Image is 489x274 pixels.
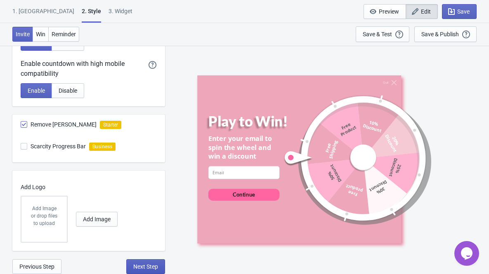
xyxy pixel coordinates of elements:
p: Add Image [30,205,59,212]
span: Invite [16,31,30,37]
button: Save & Test [356,26,409,42]
div: Continue [233,191,255,199]
span: Win [36,31,45,37]
p: Add Logo [21,183,153,192]
span: Remove [PERSON_NAME] [31,120,97,129]
span: Edit [421,8,431,15]
span: Scarcity Progress Bar [31,142,86,150]
button: Win [33,27,49,42]
span: Reminder [52,31,76,37]
iframe: chat widget [454,241,481,266]
div: Enable countdown with high mobile compatibility [21,59,149,79]
button: Save [442,4,477,19]
div: Quit [383,81,389,84]
span: Enable [28,87,45,94]
button: Add Image [76,212,118,227]
button: Previous Step [12,259,61,274]
input: Email [208,166,279,179]
button: Invite [12,27,33,42]
div: 1. [GEOGRAPHIC_DATA] [12,7,74,21]
span: Next Step [133,263,158,270]
div: 3. Widget [109,7,132,21]
button: Edit [406,4,438,19]
div: Play to Win! [208,113,293,130]
button: Preview [364,4,406,19]
button: Disable [52,83,84,98]
button: Next Step [126,259,165,274]
span: Save [457,8,470,15]
span: Previous Step [19,263,54,270]
span: Add Image [83,216,111,222]
div: or drop files to upload [30,212,59,227]
button: Reminder [48,27,79,42]
div: Save & Publish [421,31,459,37]
span: Disable [59,87,77,94]
i: Business [89,143,116,151]
span: Preview [379,8,399,15]
button: Save & Publish [414,26,477,42]
button: Enable [21,83,52,98]
i: Starter [100,121,121,129]
div: Enter your email to spin the wheel and win a discount [208,134,279,161]
div: 2 . Style [82,7,101,23]
div: Save & Test [363,31,392,37]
